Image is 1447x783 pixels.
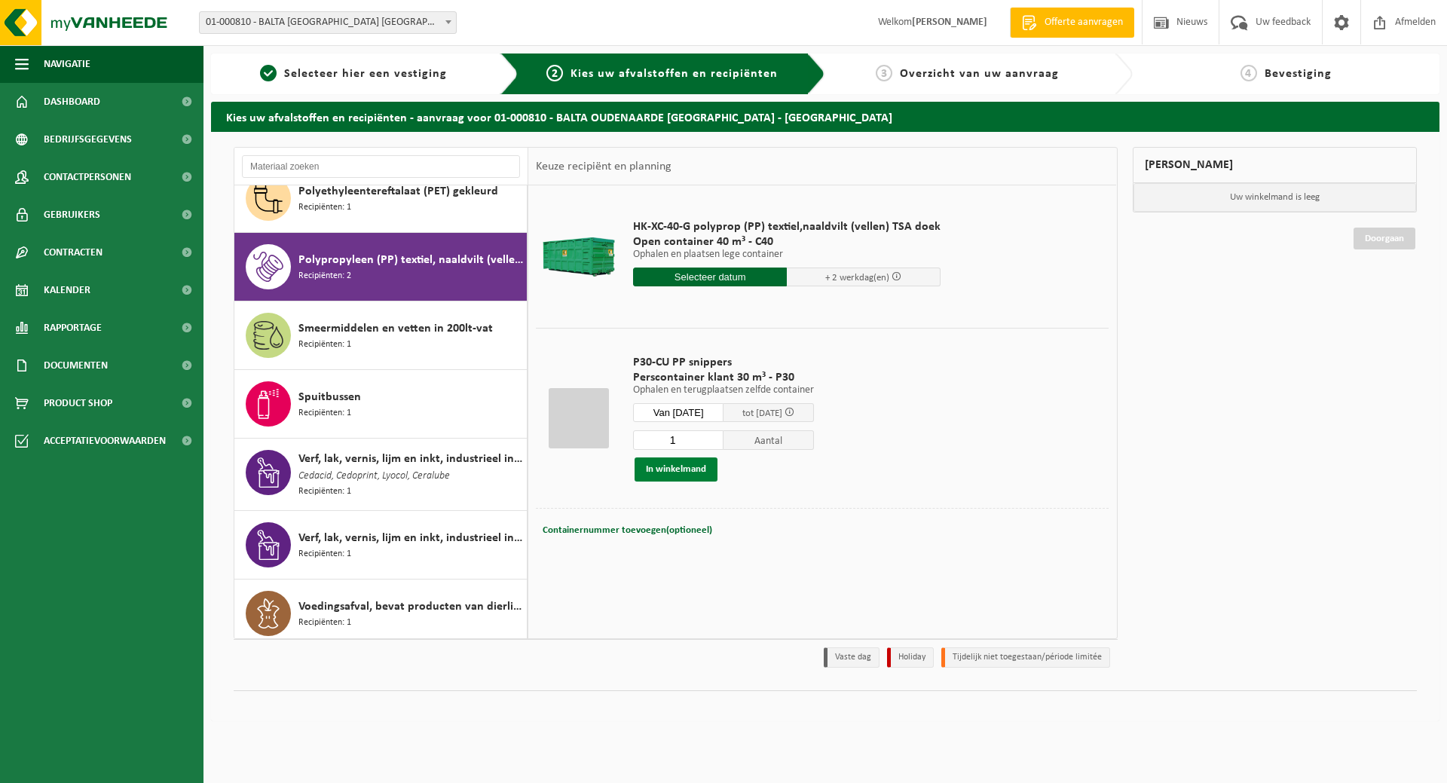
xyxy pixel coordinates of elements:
[298,468,450,485] span: Cedacid, Cedoprint, Lyocol, Ceralube
[633,234,941,249] span: Open container 40 m³ - C40
[633,268,787,286] input: Selecteer datum
[298,450,523,468] span: Verf, lak, vernis, lijm en inkt, industrieel in IBC
[633,355,814,370] span: P30-CU PP snippers
[44,384,112,422] span: Product Shop
[242,155,520,178] input: Materiaal zoeken
[234,580,528,647] button: Voedingsafval, bevat producten van dierlijke oorsprong, onverpakt, categorie 3 Recipiënten: 1
[633,370,814,385] span: Perscontainer klant 30 m³ - P30
[546,65,563,81] span: 2
[44,234,102,271] span: Contracten
[44,271,90,309] span: Kalender
[298,547,351,561] span: Recipiënten: 1
[211,102,1439,131] h2: Kies uw afvalstoffen en recipiënten - aanvraag voor 01-000810 - BALTA OUDENAARDE [GEOGRAPHIC_DATA...
[941,647,1110,668] li: Tijdelijk niet toegestaan/période limitée
[44,45,90,83] span: Navigatie
[543,525,712,535] span: Containernummer toevoegen(optioneel)
[298,251,523,269] span: Polypropyleen (PP) textiel, naaldvilt (vellen / linten)
[260,65,277,81] span: 1
[200,12,456,33] span: 01-000810 - BALTA OUDENAARDE NV - OUDENAARDE
[825,273,889,283] span: + 2 werkdag(en)
[571,68,778,80] span: Kies uw afvalstoffen en recipiënten
[742,408,782,418] span: tot [DATE]
[234,301,528,370] button: Smeermiddelen en vetten in 200lt-vat Recipiënten: 1
[900,68,1059,80] span: Overzicht van uw aanvraag
[298,598,523,616] span: Voedingsafval, bevat producten van dierlijke oorsprong, onverpakt, categorie 3
[44,196,100,234] span: Gebruikers
[298,529,523,547] span: Verf, lak, vernis, lijm en inkt, industrieel in kleinverpakking
[234,164,528,233] button: Polyethyleentereftalaat (PET) gekleurd Recipiënten: 1
[1241,65,1257,81] span: 4
[284,68,447,80] span: Selecteer hier een vestiging
[1133,183,1417,212] p: Uw winkelmand is leeg
[219,65,488,83] a: 1Selecteer hier een vestiging
[298,320,493,338] span: Smeermiddelen en vetten in 200lt-vat
[234,511,528,580] button: Verf, lak, vernis, lijm en inkt, industrieel in kleinverpakking Recipiënten: 1
[633,219,941,234] span: HK-XC-40-G polyprop (PP) textiel,naaldvilt (vellen) TSA doek
[528,148,679,185] div: Keuze recipiënt en planning
[298,269,351,283] span: Recipiënten: 2
[298,182,498,200] span: Polyethyleentereftalaat (PET) gekleurd
[234,233,528,301] button: Polypropyleen (PP) textiel, naaldvilt (vellen / linten) Recipiënten: 2
[876,65,892,81] span: 3
[234,439,528,511] button: Verf, lak, vernis, lijm en inkt, industrieel in IBC Cedacid, Cedoprint, Lyocol, Ceralube Recipiën...
[1010,8,1134,38] a: Offerte aanvragen
[298,485,351,499] span: Recipiënten: 1
[44,347,108,384] span: Documenten
[298,200,351,215] span: Recipiënten: 1
[44,309,102,347] span: Rapportage
[44,121,132,158] span: Bedrijfsgegevens
[824,647,880,668] li: Vaste dag
[887,647,934,668] li: Holiday
[633,249,941,260] p: Ophalen en plaatsen lege container
[44,422,166,460] span: Acceptatievoorwaarden
[1133,147,1418,183] div: [PERSON_NAME]
[633,403,723,422] input: Selecteer datum
[912,17,987,28] strong: [PERSON_NAME]
[298,616,351,630] span: Recipiënten: 1
[723,430,814,450] span: Aantal
[541,520,714,541] button: Containernummer toevoegen(optioneel)
[1041,15,1127,30] span: Offerte aanvragen
[234,370,528,439] button: Spuitbussen Recipiënten: 1
[199,11,457,34] span: 01-000810 - BALTA OUDENAARDE NV - OUDENAARDE
[635,457,717,482] button: In winkelmand
[298,388,361,406] span: Spuitbussen
[633,385,814,396] p: Ophalen en terugplaatsen zelfde container
[298,406,351,421] span: Recipiënten: 1
[44,83,100,121] span: Dashboard
[1354,228,1415,249] a: Doorgaan
[44,158,131,196] span: Contactpersonen
[1265,68,1332,80] span: Bevestiging
[298,338,351,352] span: Recipiënten: 1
